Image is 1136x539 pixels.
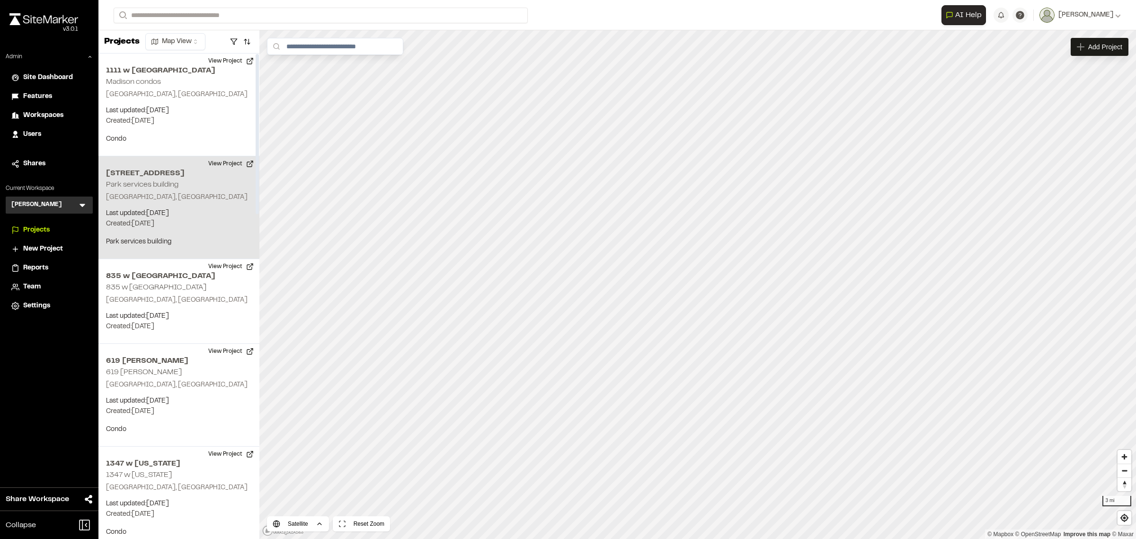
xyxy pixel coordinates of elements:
button: View Project [203,156,259,171]
a: Mapbox [987,531,1013,538]
p: Last updated: [DATE] [106,208,252,219]
img: rebrand.png [9,13,78,25]
p: Current Workspace [6,184,93,193]
span: [PERSON_NAME] [1058,10,1113,20]
h2: 619 [PERSON_NAME] [106,355,252,367]
div: Oh geez...please don't... [9,25,78,34]
a: Settings [11,301,87,311]
p: Condo [106,424,252,435]
p: Created: [DATE] [106,219,252,229]
p: Created: [DATE] [106,406,252,417]
p: [GEOGRAPHIC_DATA], [GEOGRAPHIC_DATA] [106,295,252,305]
span: Shares [23,159,45,169]
button: Zoom out [1118,464,1131,477]
h2: 1347 w [US_STATE] [106,472,172,478]
button: Reset bearing to north [1118,477,1131,491]
h2: 835 w [GEOGRAPHIC_DATA] [106,284,206,291]
button: View Project [203,447,259,462]
div: 3 mi [1102,496,1131,506]
span: Reports [23,263,48,273]
span: Users [23,129,41,140]
p: Projects [104,36,140,48]
span: Settings [23,301,50,311]
p: Condo [106,527,252,538]
p: Park services building [106,237,252,247]
span: Site Dashboard [23,72,73,83]
span: Features [23,91,52,102]
h2: 1347 w [US_STATE] [106,458,252,469]
span: Share Workspace [6,494,69,505]
h2: [STREET_ADDRESS] [106,168,252,179]
div: Open AI Assistant [941,5,990,25]
p: Last updated: [DATE] [106,106,252,116]
p: [GEOGRAPHIC_DATA], [GEOGRAPHIC_DATA] [106,192,252,203]
p: [GEOGRAPHIC_DATA], [GEOGRAPHIC_DATA] [106,380,252,390]
a: OpenStreetMap [1015,531,1061,538]
span: Collapse [6,520,36,531]
span: Add Project [1088,42,1122,52]
button: Satellite [267,516,329,531]
a: New Project [11,244,87,254]
p: [GEOGRAPHIC_DATA], [GEOGRAPHIC_DATA] [106,90,252,100]
p: [GEOGRAPHIC_DATA], [GEOGRAPHIC_DATA] [106,483,252,493]
h2: Park services building [106,181,178,188]
button: Reset Zoom [333,516,390,531]
h2: 835 w [GEOGRAPHIC_DATA] [106,270,252,282]
h2: Madison condos [106,79,161,85]
p: Condo [106,134,252,144]
button: Zoom in [1118,450,1131,464]
button: View Project [203,259,259,274]
span: Team [23,282,41,292]
p: Last updated: [DATE] [106,499,252,509]
a: Features [11,91,87,102]
a: Projects [11,225,87,235]
a: Maxar [1112,531,1134,538]
button: View Project [203,54,259,69]
a: Reports [11,263,87,273]
a: Shares [11,159,87,169]
a: Team [11,282,87,292]
button: Open AI Assistant [941,5,986,25]
span: Workspaces [23,110,63,121]
button: [PERSON_NAME] [1039,8,1121,23]
h2: 619 [PERSON_NAME] [106,369,182,376]
p: Last updated: [DATE] [106,311,252,322]
p: Created: [DATE] [106,509,252,520]
p: Admin [6,53,22,61]
p: Created: [DATE] [106,322,252,332]
h3: [PERSON_NAME] [11,200,62,210]
a: Users [11,129,87,140]
a: Site Dashboard [11,72,87,83]
a: Map feedback [1064,531,1110,538]
button: View Project [203,344,259,359]
a: Mapbox logo [262,525,304,536]
span: New Project [23,244,63,254]
button: Find my location [1118,511,1131,525]
button: Search [114,8,131,23]
p: Last updated: [DATE] [106,396,252,406]
img: User [1039,8,1055,23]
span: AI Help [955,9,982,21]
p: Created: [DATE] [106,116,252,126]
h2: 1111 w [GEOGRAPHIC_DATA] [106,65,252,76]
a: Workspaces [11,110,87,121]
span: Reset bearing to north [1118,478,1131,491]
span: Projects [23,225,50,235]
